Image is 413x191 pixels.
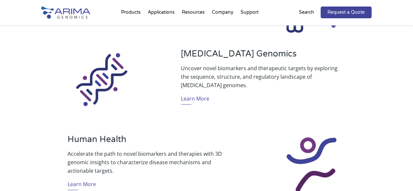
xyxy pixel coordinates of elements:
[299,8,314,17] p: Search
[181,49,346,64] h3: [MEDICAL_DATA] Genomics
[41,7,90,19] img: Arima-Genomics-logo
[68,150,232,175] p: Accelerate the path to novel biomarkers and therapies with 3D genomic insights to characterize di...
[68,134,232,150] h3: Human Health
[181,64,346,89] p: Uncover novel biomarkers and therapeutic targets by exploring the sequence, structure, and regula...
[181,94,209,104] a: Learn More
[66,42,138,115] img: Sequencing_Icon_Arima Genomics
[321,7,372,18] a: Request a Quote
[380,160,413,191] iframe: Chat Widget
[68,180,96,190] a: Learn More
